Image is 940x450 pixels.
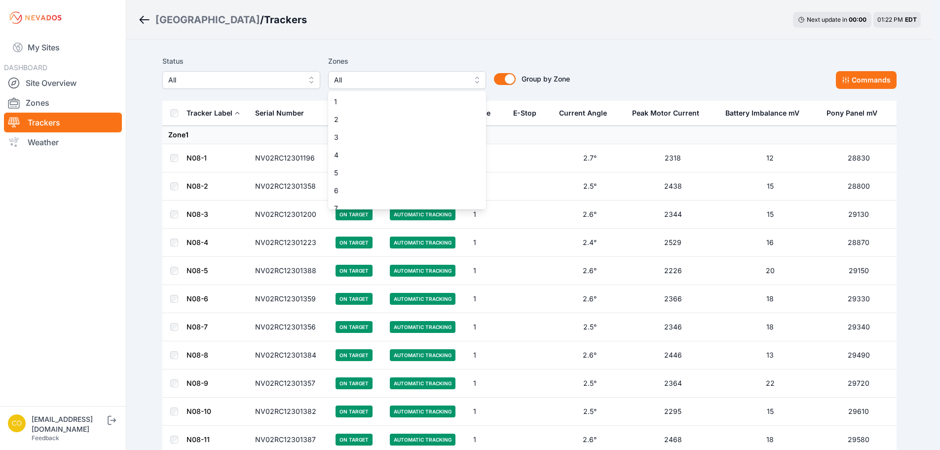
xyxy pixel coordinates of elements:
span: 2 [334,115,468,124]
span: 3 [334,132,468,142]
span: 5 [334,168,468,178]
button: All [328,71,486,89]
span: All [334,74,466,86]
span: 4 [334,150,468,160]
div: All [328,91,486,209]
span: 6 [334,186,468,196]
span: 7 [334,204,468,213]
span: 1 [334,97,468,107]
